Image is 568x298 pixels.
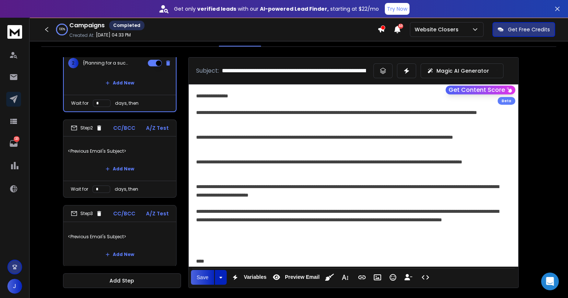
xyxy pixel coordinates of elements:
[59,27,65,32] p: 100 %
[196,66,219,75] p: Subject:
[421,63,503,78] button: Magic AI Generator
[68,58,79,68] span: 2
[492,22,555,37] button: Get Free Credits
[385,3,410,15] button: Try Now
[386,270,400,285] button: Emoticons
[71,210,102,217] div: Step 3
[71,100,88,106] p: Wait for
[115,186,138,192] p: days, then
[370,270,384,285] button: Insert Image (⌘P)
[69,21,105,30] h1: Campaigns
[7,279,22,294] button: J
[338,270,352,285] button: More Text
[63,273,181,288] button: Add Step
[100,247,140,262] button: Add New
[14,136,20,142] p: 120
[197,5,236,13] strong: verified leads
[387,5,407,13] p: Try Now
[508,26,550,33] p: Get Free Credits
[174,5,379,13] p: Get only with our starting at $22/mo
[100,76,140,90] button: Add New
[415,26,461,33] p: Website Closers
[68,141,172,162] p: <Previous Email's Subject>
[323,270,337,285] button: Clean HTML
[228,270,268,285] button: Variables
[541,273,559,290] div: Open Intercom Messenger
[355,270,369,285] button: Insert Link (⌘K)
[96,32,131,38] p: [DATE] 04:33 PM
[418,270,432,285] button: Code View
[83,60,130,66] p: {Planning for a successful exit?|Planning to sell your business?|successful Exit|Funded buyers|In...
[242,274,268,280] span: Variables
[69,32,94,38] p: Created At:
[71,125,102,131] div: Step 2
[401,270,415,285] button: Insert Unsubscribe Link
[113,124,135,132] p: CC/BCC
[146,124,169,132] p: A/Z Test
[100,162,140,176] button: Add New
[191,270,215,285] button: Save
[498,97,515,105] div: Beta
[7,25,22,39] img: logo
[63,119,177,198] li: Step2CC/BCCA/Z Test<Previous Email's Subject>Add NewWait fordays, then
[63,3,177,112] li: Step1CC/BCCA/Z Test1{Planning for a successful exit?|Planning to sell your business?|successful E...
[436,67,489,74] p: Magic AI Generator
[115,100,139,106] p: days, then
[68,226,172,247] p: <Previous Email's Subject>
[71,186,88,192] p: Wait for
[6,136,21,151] a: 120
[269,270,321,285] button: Preview Email
[446,86,515,94] button: Get Content Score
[260,5,329,13] strong: AI-powered Lead Finder,
[146,210,169,217] p: A/Z Test
[113,210,135,217] p: CC/BCC
[63,205,177,267] li: Step3CC/BCCA/Z Test<Previous Email's Subject>Add New
[398,24,403,29] span: 50
[283,274,321,280] span: Preview Email
[109,21,144,30] div: Completed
